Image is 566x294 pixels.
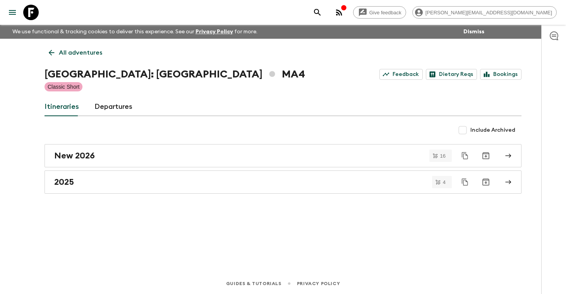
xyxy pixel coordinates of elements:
[478,148,494,163] button: Archive
[310,5,325,20] button: search adventures
[458,149,472,163] button: Duplicate
[478,174,494,190] button: Archive
[458,175,472,189] button: Duplicate
[438,180,450,185] span: 4
[226,279,281,288] a: Guides & Tutorials
[470,126,515,134] span: Include Archived
[426,69,477,80] a: Dietary Reqs
[436,153,450,158] span: 16
[421,10,556,15] span: [PERSON_NAME][EMAIL_ADDRESS][DOMAIN_NAME]
[297,279,340,288] a: Privacy Policy
[412,6,557,19] div: [PERSON_NAME][EMAIL_ADDRESS][DOMAIN_NAME]
[480,69,521,80] a: Bookings
[9,25,261,39] p: We use functional & tracking cookies to deliver this experience. See our for more.
[45,67,305,82] h1: [GEOGRAPHIC_DATA]: [GEOGRAPHIC_DATA] MA4
[54,177,74,187] h2: 2025
[45,98,79,116] a: Itineraries
[379,69,423,80] a: Feedback
[461,26,486,37] button: Dismiss
[59,48,102,57] p: All adventures
[353,6,406,19] a: Give feedback
[48,83,79,91] p: Classic Short
[45,45,106,60] a: All adventures
[94,98,132,116] a: Departures
[196,29,233,34] a: Privacy Policy
[54,151,95,161] h2: New 2026
[45,144,521,167] a: New 2026
[365,10,406,15] span: Give feedback
[45,170,521,194] a: 2025
[5,5,20,20] button: menu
